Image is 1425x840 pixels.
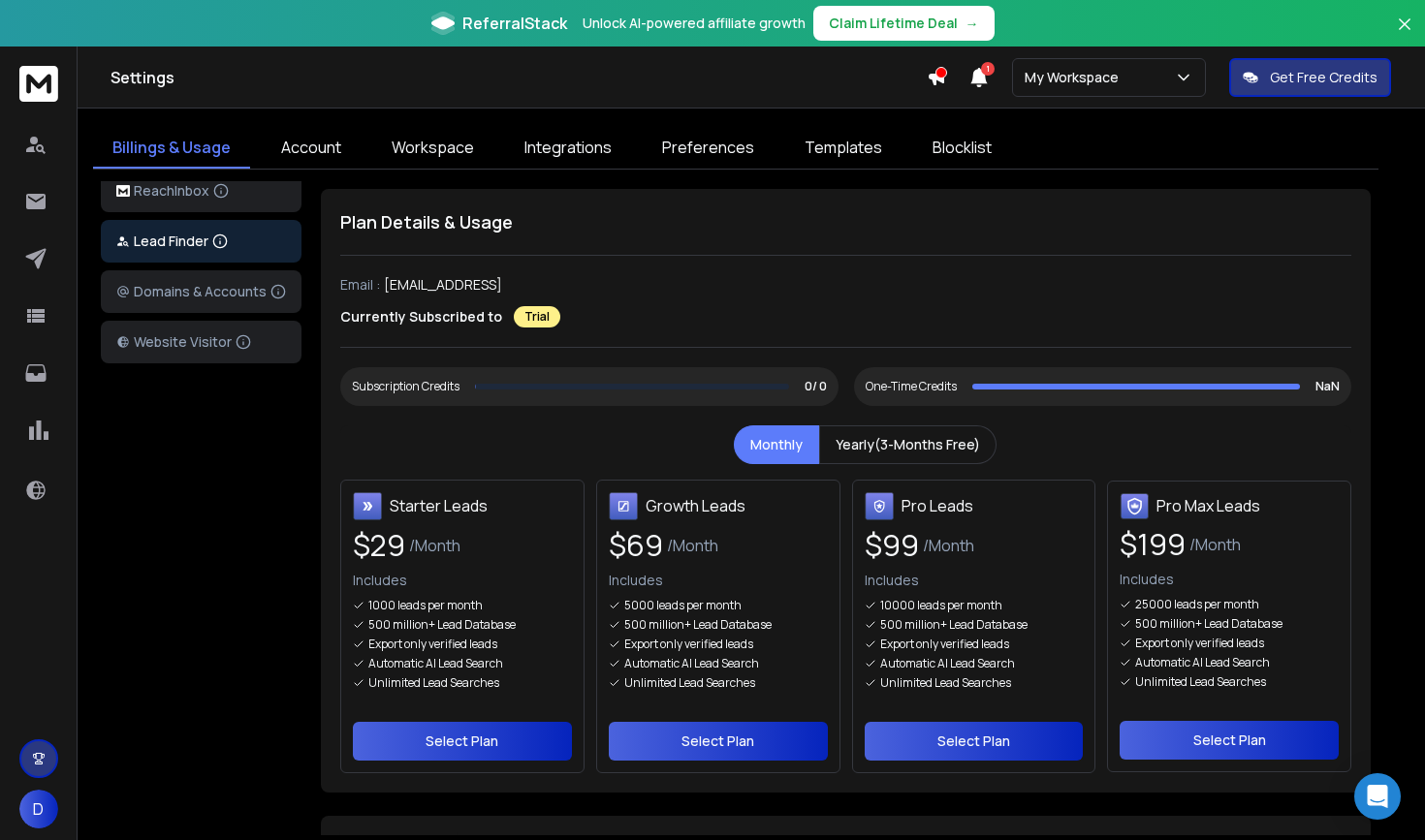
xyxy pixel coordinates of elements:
[624,675,755,691] p: Unlimited Lead Searches
[1315,379,1340,394] p: NaN
[966,14,979,33] span: →
[734,425,819,464] button: Monthly
[1135,674,1266,690] p: Unlimited Lead Searches
[1135,636,1264,651] p: Export only verified leads
[880,656,1015,671] p: Automatic AI Lead Search
[505,128,631,169] a: Integrations
[368,675,499,691] p: Unlimited Lead Searches
[624,656,759,671] p: Automatic AI Lead Search
[1025,68,1126,87] p: My Workspace
[643,128,774,169] a: Preferences
[1156,494,1260,517] h3: Pro Max Leads
[624,617,772,633] p: 500 million+ Lead Database
[913,128,1011,169] a: Blocklist
[368,598,483,613] p: 1000 leads per month
[1120,527,1186,562] span: $ 199
[1189,533,1241,556] span: /Month
[353,528,405,563] span: $ 29
[1270,68,1377,87] p: Get Free Credits
[880,675,1011,691] p: Unlimited Lead Searches
[93,128,250,169] a: Billings & Usage
[1120,570,1339,589] p: Includes
[865,528,919,563] span: $ 99
[101,220,301,263] button: Lead Finder
[609,722,828,761] button: Select Plan
[372,128,493,169] a: Workspace
[368,617,516,633] p: 500 million+ Lead Database
[880,617,1028,633] p: 500 million+ Lead Database
[340,275,380,295] p: Email :
[1135,597,1259,612] p: 25000 leads per month
[813,6,995,41] button: Claim Lifetime Deal→
[1135,616,1282,632] p: 500 million+ Lead Database
[880,598,1002,613] p: 10000 leads per month
[409,534,460,557] span: /Month
[116,185,130,198] img: logo
[1120,721,1339,760] button: Select Plan
[368,656,503,671] p: Automatic AI Lead Search
[111,66,927,89] h1: Settings
[340,208,1351,235] h1: Plan Details & Usage
[785,128,902,169] a: Templates
[462,12,567,35] span: ReferralStack
[390,494,488,517] h3: Starter Leads
[609,571,828,590] p: Includes
[902,494,973,517] h3: Pro Leads
[19,790,58,828] button: D
[865,722,1084,761] button: Select Plan
[353,571,572,590] p: Includes
[1354,773,1401,820] div: Open Intercom Messenger
[1392,12,1417,58] button: Close banner
[384,275,502,295] p: [EMAIL_ADDRESS]
[352,379,459,394] div: Subscription Credits
[624,637,753,652] p: Export only verified leads
[368,637,497,652] p: Export only verified leads
[101,170,301,212] button: ReachInbox
[1135,655,1270,670] p: Automatic AI Lead Search
[646,494,745,517] h3: Growth Leads
[805,379,827,394] p: 0/ 0
[340,307,502,327] p: Currently Subscribed to
[866,379,957,394] div: One-Time Credits
[514,306,560,327] div: Trial
[923,534,974,557] span: /Month
[981,62,995,76] span: 1
[819,425,997,464] button: Yearly(3-Months Free)
[262,128,361,169] a: Account
[583,14,806,33] p: Unlock AI-powered affiliate growth
[880,637,1009,652] p: Export only verified leads
[1229,58,1391,97] button: Get Free Credits
[609,528,663,563] span: $ 69
[101,270,301,313] button: Domains & Accounts
[353,722,572,761] button: Select Plan
[624,598,742,613] p: 5000 leads per month
[101,321,301,363] button: Website Visitor
[667,534,718,557] span: /Month
[865,571,1084,590] p: Includes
